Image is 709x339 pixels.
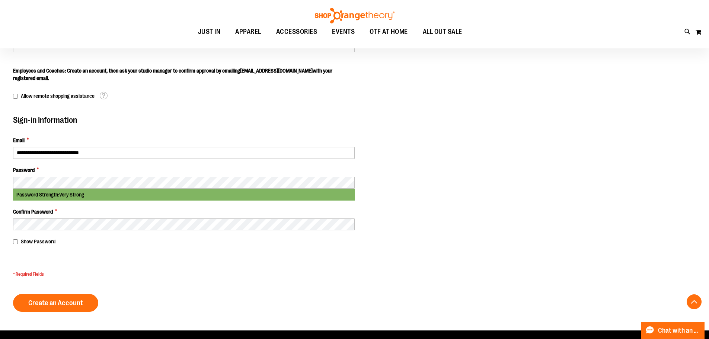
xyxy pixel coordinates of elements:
span: ACCESSORIES [276,23,317,40]
button: Back To Top [687,294,702,309]
span: JUST IN [198,23,221,40]
span: EVENTS [332,23,355,40]
span: Sign-in Information [13,115,77,125]
div: Password Strength: [13,189,355,201]
span: APPAREL [235,23,261,40]
span: Show Password [21,239,55,244]
button: Chat with an Expert [641,322,705,339]
span: Employees and Coaches: Create an account, then ask your studio manager to confirm approval by ema... [13,68,332,81]
span: Chat with an Expert [658,327,700,334]
span: Password [13,166,35,174]
span: Allow remote shopping assistance [21,93,95,99]
span: ALL OUT SALE [423,23,462,40]
span: Create an Account [28,299,83,307]
span: Very Strong [59,192,84,198]
span: Email [13,137,25,144]
span: OTF AT HOME [370,23,408,40]
span: * Required Fields [13,271,355,278]
img: Shop Orangetheory [314,8,396,23]
span: Confirm Password [13,208,53,215]
button: Create an Account [13,294,98,312]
